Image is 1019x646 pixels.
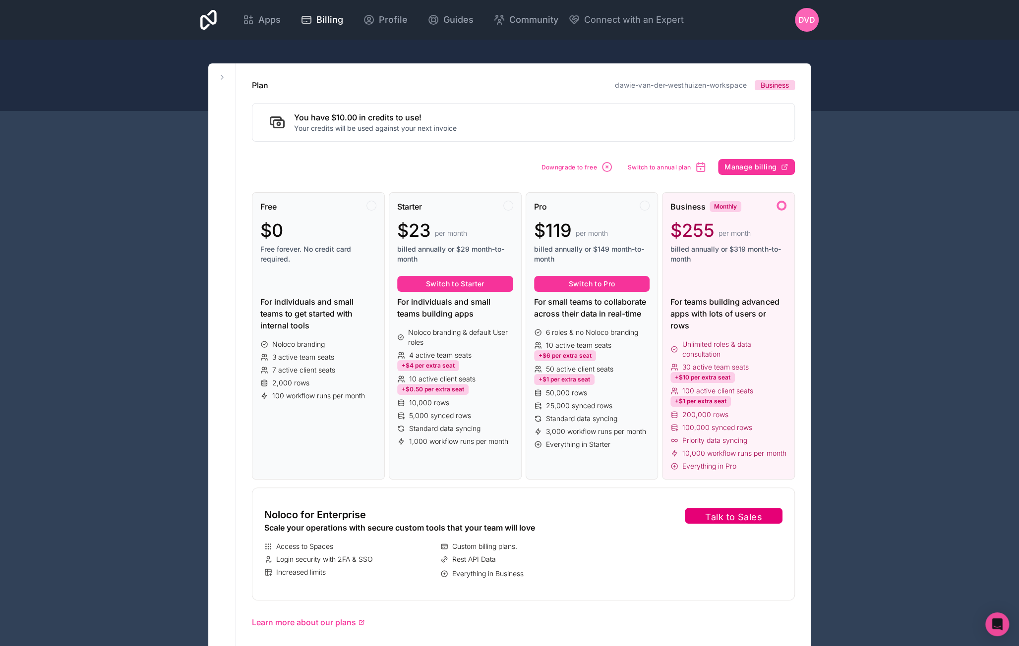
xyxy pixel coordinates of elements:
[397,201,422,213] span: Starter
[576,228,608,238] span: per month
[685,508,782,524] button: Talk to Sales
[534,276,650,292] button: Switch to Pro
[682,448,786,458] span: 10,000 workflow runs per month
[628,163,691,171] span: Switch to annual plan
[409,436,508,446] span: 1,000 workflow runs per month
[420,9,481,31] a: Guides
[682,461,736,471] span: Everything in Pro
[724,162,777,171] span: Manage billing
[443,13,474,27] span: Guides
[272,352,334,362] span: 3 active team seats
[485,9,566,31] a: Community
[235,9,289,31] a: Apps
[452,569,524,579] span: Everything in Business
[316,13,343,27] span: Billing
[435,228,467,238] span: per month
[272,378,309,388] span: 2,000 rows
[761,80,789,90] span: Business
[534,220,572,240] span: $119
[272,365,335,375] span: 7 active client seats
[546,364,613,374] span: 50 active client seats
[409,350,472,360] span: 4 active team seats
[670,244,786,264] span: billed annually or $319 month-to-month
[409,374,476,384] span: 10 active client seats
[260,296,376,331] div: For individuals and small teams to get started with internal tools
[670,296,786,331] div: For teams building advanced apps with lots of users or rows
[294,111,457,123] h2: You have $10.00 in credits to use!
[615,81,747,89] a: dawie-van-der-westhuizen-workspace
[397,244,513,264] span: billed annually or $29 month-to-month
[509,13,558,27] span: Community
[409,411,471,421] span: 5,000 synced rows
[546,388,587,398] span: 50,000 rows
[409,398,449,408] span: 10,000 rows
[985,612,1009,636] div: Open Intercom Messenger
[718,159,795,175] button: Manage billing
[260,201,277,213] span: Free
[409,424,480,433] span: Standard data syncing
[546,439,610,449] span: Everything in Starter
[293,9,351,31] a: Billing
[568,13,684,27] button: Connect with an Expert
[534,374,595,385] div: +$1 per extra seat
[624,158,710,176] button: Switch to annual plan
[534,350,596,361] div: +$6 per extra seat
[258,13,281,27] span: Apps
[546,340,611,350] span: 10 active team seats
[682,386,753,396] span: 100 active client seats
[272,339,325,349] span: Noloco branding
[534,201,547,213] span: Pro
[252,79,268,91] h1: Plan
[397,220,431,240] span: $23
[798,14,815,26] span: Dvd
[294,123,457,133] p: Your credits will be used against your next invoice
[682,435,747,445] span: Priority data syncing
[276,567,326,577] span: Increased limits
[584,13,684,27] span: Connect with an Expert
[546,401,612,411] span: 25,000 synced rows
[682,362,749,372] span: 30 active team seats
[252,616,795,628] a: Learn more about our plans
[538,158,616,176] button: Downgrade to free
[670,372,735,383] div: +$10 per extra seat
[541,163,597,171] span: Downgrade to free
[408,327,513,347] span: Noloco branding & default User roles
[670,396,731,407] div: +$1 per extra seat
[355,9,416,31] a: Profile
[452,554,496,564] span: Rest API Data
[670,220,715,240] span: $255
[534,244,650,264] span: billed annually or $149 month-to-month
[276,541,333,551] span: Access to Spaces
[670,201,706,213] span: Business
[546,414,617,424] span: Standard data syncing
[719,228,751,238] span: per month
[397,384,469,395] div: +$0.50 per extra seat
[272,391,365,401] span: 100 workflow runs per month
[534,296,650,320] div: For small teams to collaborate across their data in real-time
[260,220,283,240] span: $0
[379,13,408,27] span: Profile
[264,508,366,522] span: Noloco for Enterprise
[276,554,373,564] span: Login security with 2FA & SSO
[397,360,459,371] div: +$4 per extra seat
[546,327,638,337] span: 6 roles & no Noloco branding
[710,201,741,212] div: Monthly
[397,276,513,292] button: Switch to Starter
[546,427,646,436] span: 3,000 workflow runs per month
[264,522,612,534] div: Scale your operations with secure custom tools that your team will love
[397,296,513,320] div: For individuals and small teams building apps
[452,541,517,551] span: Custom billing plans.
[252,616,356,628] span: Learn more about our plans
[682,423,752,432] span: 100,000 synced rows
[682,339,786,359] span: Unlimited roles & data consultation
[682,410,728,420] span: 200,000 rows
[260,244,376,264] span: Free forever. No credit card required.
